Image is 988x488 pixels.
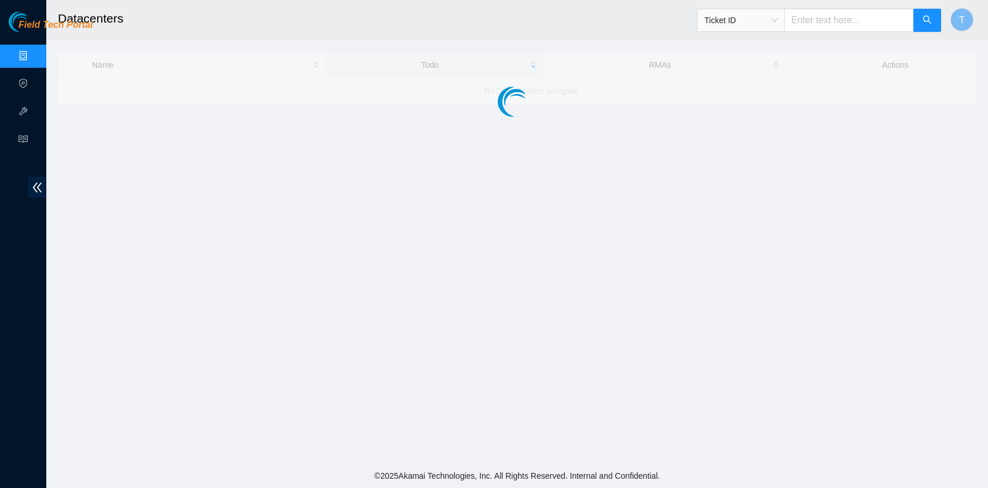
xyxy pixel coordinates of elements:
span: read [19,129,28,152]
input: Enter text here... [784,9,914,32]
span: double-left [28,177,46,198]
button: search [913,9,941,32]
a: Akamai TechnologiesField Tech Portal [9,21,93,36]
span: Field Tech Portal [19,20,93,31]
span: Ticket ID [704,12,777,29]
button: T [950,8,974,31]
footer: © 2025 Akamai Technologies, Inc. All Rights Reserved. Internal and Confidential. [46,464,988,488]
span: T [959,13,965,27]
span: search [923,15,932,26]
img: Akamai Technologies [9,12,58,32]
